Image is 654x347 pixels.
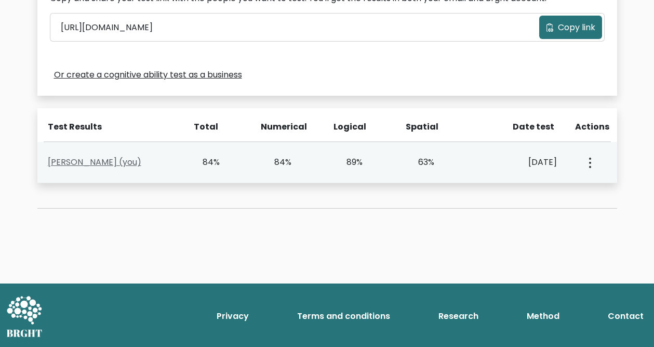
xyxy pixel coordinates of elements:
[558,21,595,34] span: Copy link
[48,156,141,168] a: [PERSON_NAME] (you)
[575,121,611,133] div: Actions
[476,156,557,169] div: [DATE]
[333,156,363,169] div: 89%
[189,121,219,133] div: Total
[262,156,291,169] div: 84%
[539,16,602,39] button: Copy link
[261,121,291,133] div: Numerical
[333,121,364,133] div: Logical
[48,121,176,133] div: Test Results
[54,69,242,81] a: Or create a cognitive ability test as a business
[434,306,483,327] a: Research
[212,306,253,327] a: Privacy
[405,156,434,169] div: 63%
[604,306,648,327] a: Contact
[478,121,563,133] div: Date test
[406,121,436,133] div: Spatial
[191,156,220,169] div: 84%
[523,306,564,327] a: Method
[293,306,394,327] a: Terms and conditions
